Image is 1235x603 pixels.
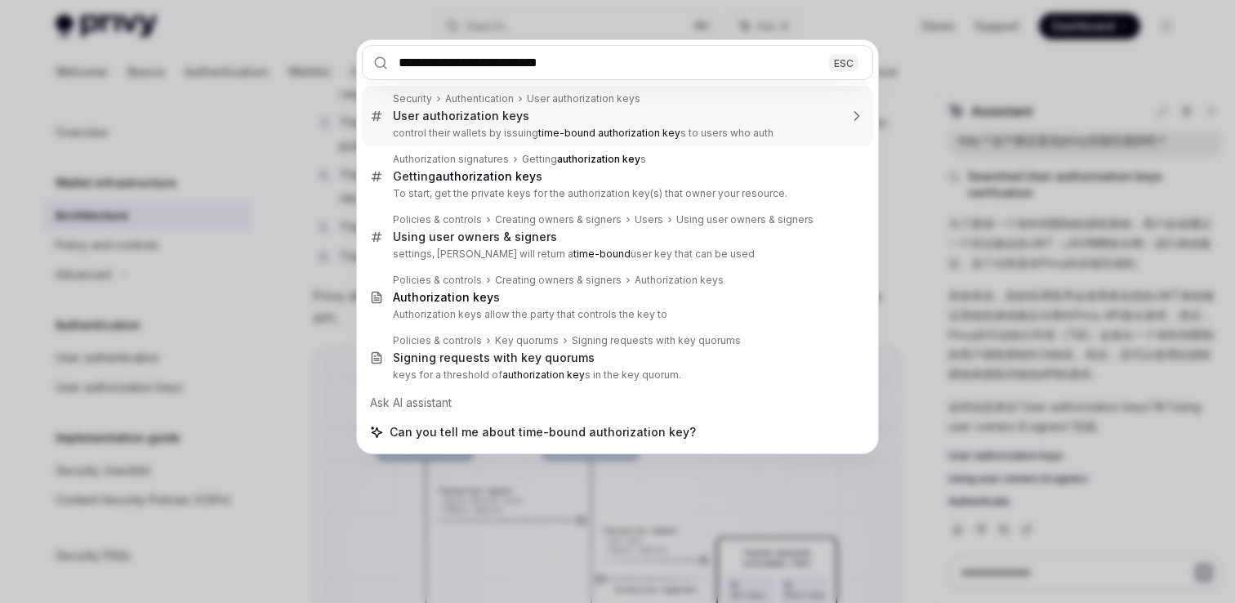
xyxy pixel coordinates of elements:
div: Ask AI assistant [362,388,873,418]
div: Policies & controls [393,274,482,287]
div: Getting s [522,153,646,166]
div: User authorization keys [393,109,529,123]
div: Signing requests with key quorums [572,334,741,347]
div: Authorization keys [635,274,724,287]
div: Creating owners & signers [495,213,622,226]
b: Authorization key [393,290,493,304]
b: authorization key [557,153,640,165]
div: Authentication [445,92,514,105]
b: authorization key [435,169,536,183]
div: Creating owners & signers [495,274,622,287]
div: Getting s [393,169,542,184]
p: To start, get the private keys for the authorization key(s) that owner your resource. [393,187,839,200]
div: Policies & controls [393,213,482,226]
b: time-bound [573,248,631,260]
p: keys for a threshold of s in the key quorum. [393,368,839,382]
div: Authorization signatures [393,153,509,166]
div: s [393,290,500,305]
p: Authorization keys allow the party that controls the key to [393,308,839,321]
div: User authorization keys [527,92,640,105]
div: Using user owners & signers [676,213,814,226]
div: Users [635,213,663,226]
div: Key quorums [495,334,559,347]
div: Policies & controls [393,334,482,347]
b: time-bound authorization key [538,127,680,139]
div: ESC [829,54,858,71]
p: settings, [PERSON_NAME] will return a user key that can be used [393,248,839,261]
b: authorization key [502,368,585,381]
span: Can you tell me about time-bound authorization key? [390,424,696,440]
p: control their wallets by issuing s to users who auth [393,127,839,140]
div: Security [393,92,432,105]
div: Signing requests with key quorums [393,351,595,365]
div: Using user owners & signers [393,230,557,244]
